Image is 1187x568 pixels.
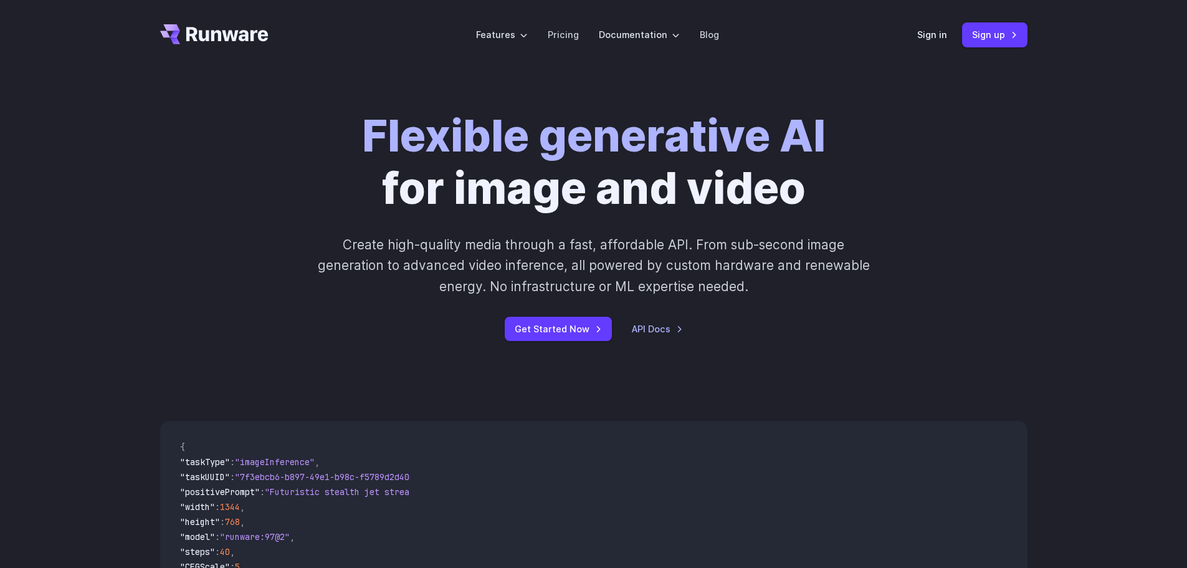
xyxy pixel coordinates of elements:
span: "height" [180,516,220,527]
span: "imageInference" [235,456,315,468]
span: : [230,456,235,468]
a: Sign up [962,22,1027,47]
span: "runware:97@2" [220,531,290,542]
a: Go to / [160,24,269,44]
span: , [230,546,235,557]
span: 1344 [220,501,240,513]
span: , [315,456,320,468]
span: "7f3ebcb6-b897-49e1-b98c-f5789d2d40d7" [235,471,424,483]
span: , [290,531,295,542]
p: Create high-quality media through a fast, affordable API. From sub-second image generation to adv... [316,234,871,297]
strong: Flexible generative AI [362,109,826,162]
span: : [215,531,220,542]
label: Features [476,27,528,42]
span: 40 [220,546,230,557]
span: : [230,471,235,483]
span: "Futuristic stealth jet streaking through a neon-lit cityscape with glowing purple exhaust" [265,486,718,498]
span: : [260,486,265,498]
a: Pricing [548,27,579,42]
span: : [220,516,225,527]
h1: for image and video [362,110,826,214]
a: Blog [700,27,719,42]
span: "taskUUID" [180,471,230,483]
span: "taskType" [180,456,230,468]
span: "steps" [180,546,215,557]
span: "positivePrompt" [180,486,260,498]
a: Sign in [917,27,947,42]
span: "width" [180,501,215,513]
a: Get Started Now [505,317,612,341]
label: Documentation [599,27,680,42]
span: 768 [225,516,240,527]
span: , [240,501,245,513]
span: { [180,441,185,453]
span: : [215,546,220,557]
span: "model" [180,531,215,542]
span: , [240,516,245,527]
span: : [215,501,220,513]
a: API Docs [632,322,683,336]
